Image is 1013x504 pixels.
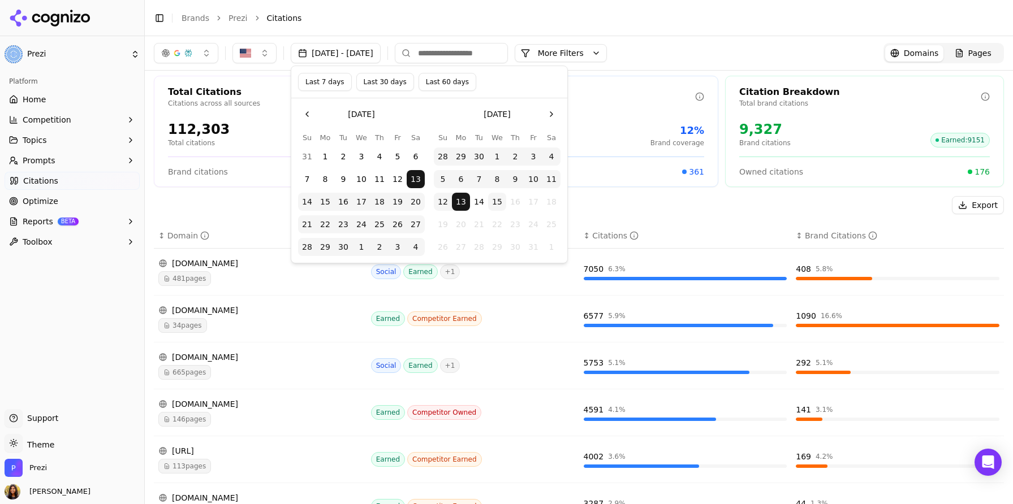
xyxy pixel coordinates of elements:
div: Brand Citations [805,230,877,241]
button: Friday, September 12th, 2025 [389,170,407,188]
a: Optimize [5,192,140,210]
button: Saturday, October 11th, 2025, selected [542,170,561,188]
div: 4.1 % [608,405,626,414]
button: Saturday, September 20th, 2025, selected [407,193,425,211]
button: Thursday, September 11th, 2025 [370,170,389,188]
span: Earned [403,358,437,373]
button: Saturday, October 4th, 2025, selected [407,238,425,256]
div: [DOMAIN_NAME] [158,492,362,503]
span: Earned : 9151 [930,133,990,147]
button: Thursday, September 4th, 2025 [370,147,389,166]
th: Friday [524,132,542,143]
div: ↕Brand Citations [796,230,999,241]
nav: breadcrumb [182,12,981,24]
span: Earned [403,264,437,279]
div: 292 [796,357,811,368]
button: Tuesday, September 2nd, 2025 [334,147,352,166]
button: Sunday, October 12th, 2025, selected [434,193,452,211]
button: Wednesday, October 1st, 2025, selected [352,238,370,256]
button: Thursday, September 18th, 2025, selected [370,193,389,211]
div: 5.8 % [816,264,833,273]
div: 6577 [584,310,604,321]
span: Theme [23,440,54,449]
button: Go to the Previous Month [298,105,316,123]
th: Monday [316,132,334,143]
div: Total Citations [168,85,409,99]
div: 3.1 % [816,405,833,414]
div: Citation Breakdown [739,85,981,99]
span: Competitor Earned [407,311,482,326]
a: Brands [182,14,209,23]
button: Monday, September 22nd, 2025, selected [316,215,334,233]
button: Monday, September 29th, 2025, selected [452,147,470,166]
span: 146 pages [158,412,211,427]
div: 1090 [796,310,816,321]
button: Last 60 days [419,73,476,91]
button: Prompts [5,151,140,170]
button: Wednesday, September 10th, 2025 [352,170,370,188]
button: Friday, October 3rd, 2025, selected [389,238,407,256]
span: Prezi [27,49,126,59]
button: Sunday, September 28th, 2025, selected [434,147,452,166]
button: Go to the Next Month [542,105,561,123]
button: Wednesday, September 3rd, 2025 [352,147,370,166]
span: Support [23,412,58,424]
span: Social [371,358,402,373]
div: [URL] [158,445,362,457]
button: Competition [5,111,140,129]
div: 12% [650,123,704,138]
p: Citations across all sources [168,99,409,108]
div: 4002 [584,451,604,462]
button: Monday, September 1st, 2025 [316,147,334,166]
button: Monday, September 15th, 2025, selected [316,193,334,211]
div: Open Intercom Messenger [975,449,1002,476]
span: Optimize [23,195,58,207]
button: Friday, September 5th, 2025 [389,147,407,166]
button: Sunday, September 7th, 2025 [298,170,316,188]
div: 5.1 % [608,358,626,367]
button: More Filters [515,44,607,62]
div: 9,327 [739,120,791,138]
button: Thursday, October 2nd, 2025, selected [506,147,524,166]
button: Tuesday, September 9th, 2025 [334,170,352,188]
th: Sunday [434,132,452,143]
button: Thursday, October 2nd, 2025, selected [370,238,389,256]
p: Total citations [168,138,230,147]
div: ↕Domain [158,230,362,241]
a: Prezi [229,12,248,24]
div: Domain Coverage [454,85,695,99]
button: Sunday, August 31st, 2025 [298,147,316,166]
button: Friday, October 3rd, 2025, selected [524,147,542,166]
th: Sunday [298,132,316,143]
button: Last 30 days [356,73,414,91]
span: Earned [371,311,405,326]
div: 4591 [584,404,604,415]
span: 113 pages [158,459,211,473]
th: Saturday [542,132,561,143]
button: Tuesday, September 23rd, 2025, selected [334,215,352,233]
p: Unique domains citing content [454,99,695,108]
p: Brand citations [739,138,791,147]
button: Monday, October 6th, 2025, selected [452,170,470,188]
span: Earned [371,405,405,420]
div: 7050 [584,263,604,275]
button: Tuesday, September 30th, 2025, selected [334,238,352,256]
div: 169 [796,451,811,462]
span: Prezi [29,463,47,473]
span: Topics [23,134,47,146]
div: 5.1 % [816,358,833,367]
button: Friday, September 19th, 2025, selected [389,193,407,211]
table: October 2025 [434,132,561,256]
table: September 2025 [298,132,425,256]
span: Citations [267,12,302,24]
div: 112,303 [168,120,230,138]
button: Sunday, September 28th, 2025, selected [298,238,316,256]
div: ↕Citations [584,230,787,241]
span: Earned [371,452,405,467]
th: Wednesday [352,132,370,143]
button: Export [952,196,1004,214]
th: Wednesday [488,132,506,143]
span: + 1 [440,264,460,279]
span: Competition [23,114,71,125]
div: [DOMAIN_NAME] [158,351,362,363]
